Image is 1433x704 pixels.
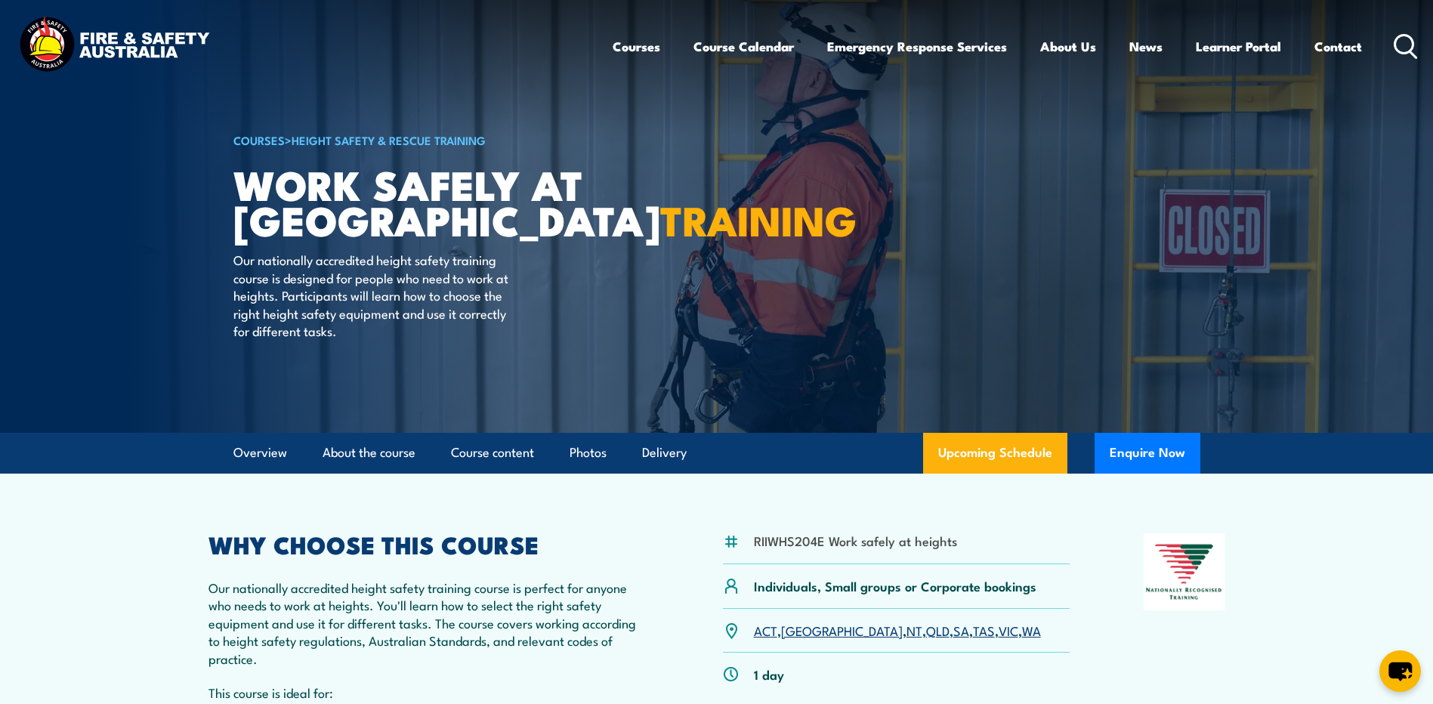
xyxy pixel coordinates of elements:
[1314,26,1362,66] a: Contact
[233,131,607,149] h6: >
[323,433,415,473] a: About the course
[1040,26,1096,66] a: About Us
[1144,533,1225,610] img: Nationally Recognised Training logo.
[781,621,903,639] a: [GEOGRAPHIC_DATA]
[1129,26,1163,66] a: News
[1022,621,1041,639] a: WA
[233,131,285,148] a: COURSES
[973,621,995,639] a: TAS
[208,684,650,701] p: This course is ideal for:
[754,621,777,639] a: ACT
[660,187,857,250] strong: TRAINING
[1379,650,1421,692] button: chat-button
[208,579,650,667] p: Our nationally accredited height safety training course is perfect for anyone who needs to work a...
[451,433,534,473] a: Course content
[693,26,794,66] a: Course Calendar
[999,621,1018,639] a: VIC
[292,131,486,148] a: Height Safety & Rescue Training
[754,665,784,683] p: 1 day
[233,251,509,339] p: Our nationally accredited height safety training course is designed for people who need to work a...
[613,26,660,66] a: Courses
[642,433,687,473] a: Delivery
[1196,26,1281,66] a: Learner Portal
[906,621,922,639] a: NT
[1095,433,1200,474] button: Enquire Now
[953,621,969,639] a: SA
[208,533,650,554] h2: WHY CHOOSE THIS COURSE
[827,26,1007,66] a: Emergency Response Services
[923,433,1067,474] a: Upcoming Schedule
[754,577,1036,594] p: Individuals, Small groups or Corporate bookings
[754,622,1041,639] p: , , , , , , ,
[926,621,950,639] a: QLD
[754,532,957,549] li: RIIWHS204E Work safely at heights
[233,166,607,236] h1: Work Safely at [GEOGRAPHIC_DATA]
[570,433,607,473] a: Photos
[233,433,287,473] a: Overview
